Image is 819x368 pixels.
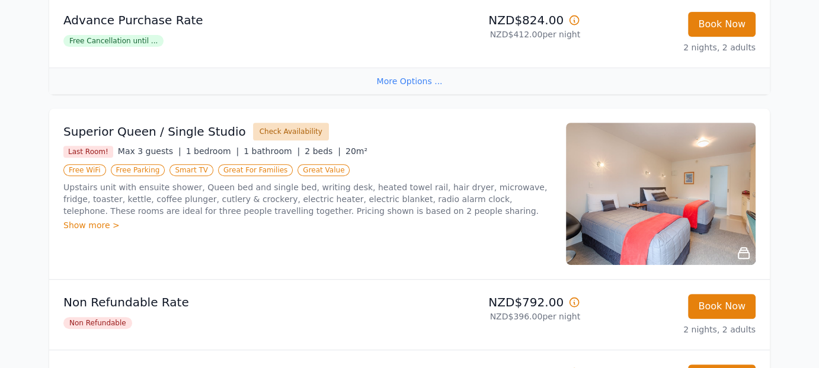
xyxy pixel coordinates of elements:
p: 2 nights, 2 adults [590,324,756,335]
span: 1 bathroom | [244,146,300,156]
button: Check Availability [253,123,329,140]
p: NZD$396.00 per night [414,311,580,322]
span: Smart TV [169,164,213,176]
span: 20m² [345,146,367,156]
p: Non Refundable Rate [63,294,405,311]
span: Max 3 guests | [118,146,181,156]
p: NZD$824.00 [414,12,580,28]
span: Free Cancellation until ... [63,35,164,47]
div: Show more > [63,219,552,231]
span: Non Refundable [63,317,132,329]
div: More Options ... [49,68,770,94]
p: NZD$412.00 per night [414,28,580,40]
span: Great Value [297,164,350,176]
span: Free Parking [111,164,165,176]
button: Book Now [688,12,756,37]
button: Book Now [688,294,756,319]
p: NZD$792.00 [414,294,580,311]
h3: Superior Queen / Single Studio [63,123,246,140]
p: 2 nights, 2 adults [590,41,756,53]
span: 2 beds | [305,146,341,156]
span: 1 bedroom | [186,146,239,156]
p: Advance Purchase Rate [63,12,405,28]
span: Great For Families [218,164,293,176]
p: Upstairs unit with ensuite shower, Queen bed and single bed, writing desk, heated towel rail, hai... [63,181,552,217]
span: Free WiFi [63,164,106,176]
span: Last Room! [63,146,113,158]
